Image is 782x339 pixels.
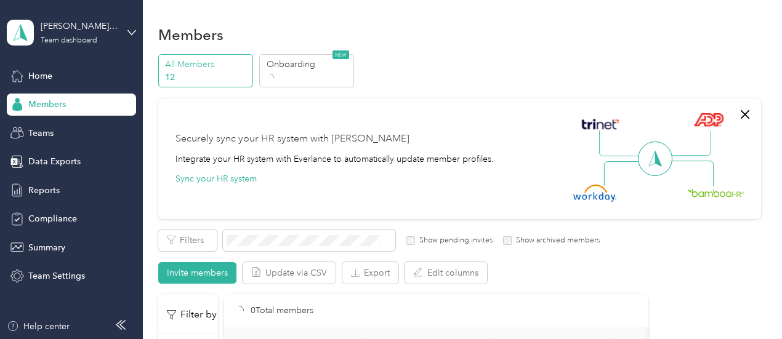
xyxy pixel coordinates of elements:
img: Line Left Down [603,161,647,186]
img: Line Right Up [668,130,711,156]
span: Home [28,70,52,82]
p: Filter by [167,307,217,322]
p: 0 Total members [251,304,313,317]
div: Team dashboard [41,37,97,44]
img: Workday [573,185,616,202]
span: Team Settings [28,269,85,282]
span: Reports [28,184,60,197]
img: Line Left Up [599,130,642,157]
span: Teams [28,127,54,140]
iframe: Everlance-gr Chat Button Frame [713,270,782,339]
p: 12 [165,71,249,84]
p: All Members [165,58,249,71]
button: Edit columns [405,262,487,284]
label: Show archived members [512,235,600,246]
span: Members [28,98,66,111]
h1: Members [158,28,224,41]
div: Integrate your HR system with Everlance to automatically update member profiles. [175,153,494,166]
p: Onboarding [267,58,350,71]
img: ADP [693,113,724,127]
span: NEW [333,50,349,59]
img: Line Right Down [671,161,714,187]
img: BambooHR [687,188,744,197]
span: Data Exports [28,155,81,168]
div: [PERSON_NAME] Arterra [41,20,118,33]
button: Sync your HR system [175,172,257,185]
button: Update via CSV [243,262,336,284]
button: Help center [7,320,70,333]
span: Summary [28,241,65,254]
img: Trinet [579,116,622,133]
button: Filters [158,229,217,251]
label: Show pending invites [415,235,493,246]
span: Compliance [28,212,77,225]
div: Securely sync your HR system with [PERSON_NAME] [175,132,409,146]
button: Export [342,262,398,284]
button: Invite members [158,262,236,284]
